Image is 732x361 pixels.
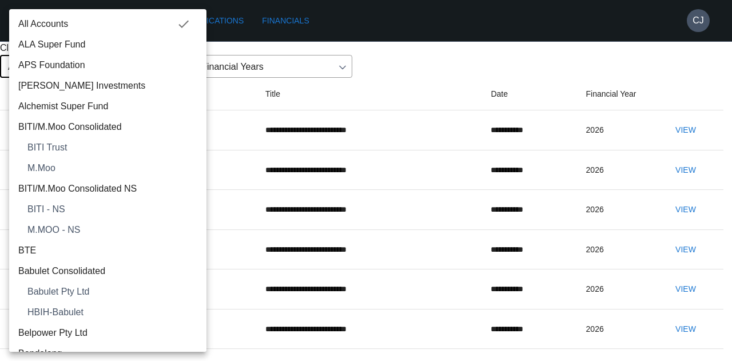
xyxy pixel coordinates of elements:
span: APS Foundation [18,58,197,72]
span: BTE [18,244,197,257]
span: All Accounts [18,17,177,31]
span: Babulet Pty Ltd [27,285,197,299]
span: BITI - NS [27,203,197,216]
span: BITI/M.Moo Consolidated NS [18,182,197,196]
span: [PERSON_NAME] Investments [18,79,197,93]
span: HBIH-Babulet [27,306,197,319]
span: Bendalong [18,347,197,360]
span: BITI Trust [27,141,197,154]
span: BITI/M.Moo Consolidated [18,120,197,134]
span: ALA Super Fund [18,38,197,51]
span: M.Moo [27,161,197,175]
span: Babulet Consolidated [18,264,197,278]
span: Alchemist Super Fund [18,100,197,113]
span: Belpower Pty Ltd [18,326,197,340]
span: M.MOO - NS [27,223,197,237]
